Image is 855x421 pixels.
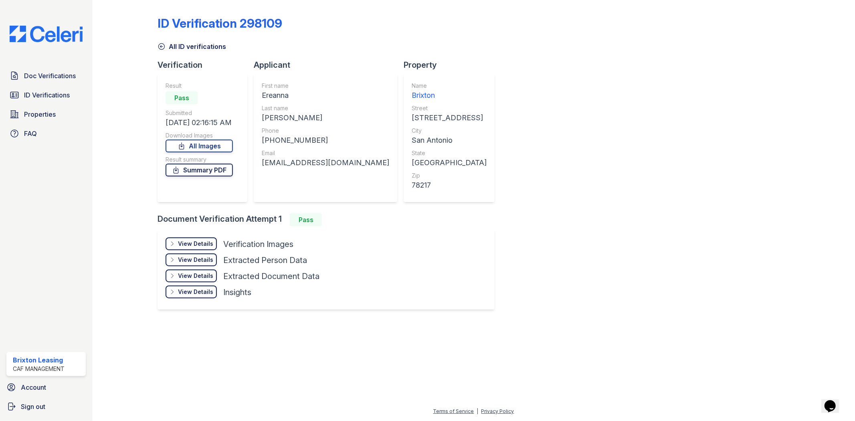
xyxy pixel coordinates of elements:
div: [GEOGRAPHIC_DATA] [412,157,487,168]
div: Email [262,149,389,157]
div: Last name [262,104,389,112]
a: Summary PDF [166,164,233,176]
div: [PERSON_NAME] [262,112,389,123]
div: Name [412,82,487,90]
span: Account [21,383,46,392]
a: Account [3,379,89,395]
a: Terms of Service [433,408,474,414]
div: First name [262,82,389,90]
div: Street [412,104,487,112]
div: View Details [178,288,213,296]
div: 78217 [412,180,487,191]
div: State [412,149,487,157]
div: ID Verification 298109 [158,16,282,30]
a: All ID verifications [158,42,226,51]
a: ID Verifications [6,87,86,103]
div: [PHONE_NUMBER] [262,135,389,146]
div: City [412,127,487,135]
div: View Details [178,272,213,280]
a: All Images [166,140,233,152]
span: Properties [24,109,56,119]
img: CE_Logo_Blue-a8612792a0a2168367f1c8372b55b34899dd931a85d93a1a3d3e32e68fde9ad4.png [3,26,89,42]
div: | [477,408,479,414]
div: [DATE] 02:16:15 AM [166,117,233,128]
div: Zip [412,172,487,180]
div: [EMAIL_ADDRESS][DOMAIN_NAME] [262,157,389,168]
div: Download Images [166,132,233,140]
div: Verification [158,59,254,71]
div: View Details [178,240,213,248]
div: Property [404,59,501,71]
div: Extracted Document Data [223,271,319,282]
div: Document Verification Attempt 1 [158,213,501,226]
div: Pass [166,91,198,104]
div: CAF Management [13,365,65,373]
div: Insights [223,287,251,298]
span: FAQ [24,129,37,138]
div: [STREET_ADDRESS] [412,112,487,123]
div: Submitted [166,109,233,117]
a: Doc Verifications [6,68,86,84]
div: San Antonio [412,135,487,146]
a: Name Brixton [412,82,487,101]
iframe: chat widget [821,389,847,413]
a: Sign out [3,399,89,415]
div: Result summary [166,156,233,164]
span: Doc Verifications [24,71,76,81]
div: Pass [290,213,322,226]
span: ID Verifications [24,90,70,100]
span: Sign out [21,402,45,411]
div: Applicant [254,59,404,71]
a: FAQ [6,125,86,142]
div: Extracted Person Data [223,255,307,266]
a: Privacy Policy [481,408,514,414]
div: Brixton Leasing [13,355,65,365]
div: Phone [262,127,389,135]
div: Verification Images [223,239,293,250]
div: View Details [178,256,213,264]
div: Result [166,82,233,90]
div: Brixton [412,90,487,101]
div: Ereanna [262,90,389,101]
a: Properties [6,106,86,122]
